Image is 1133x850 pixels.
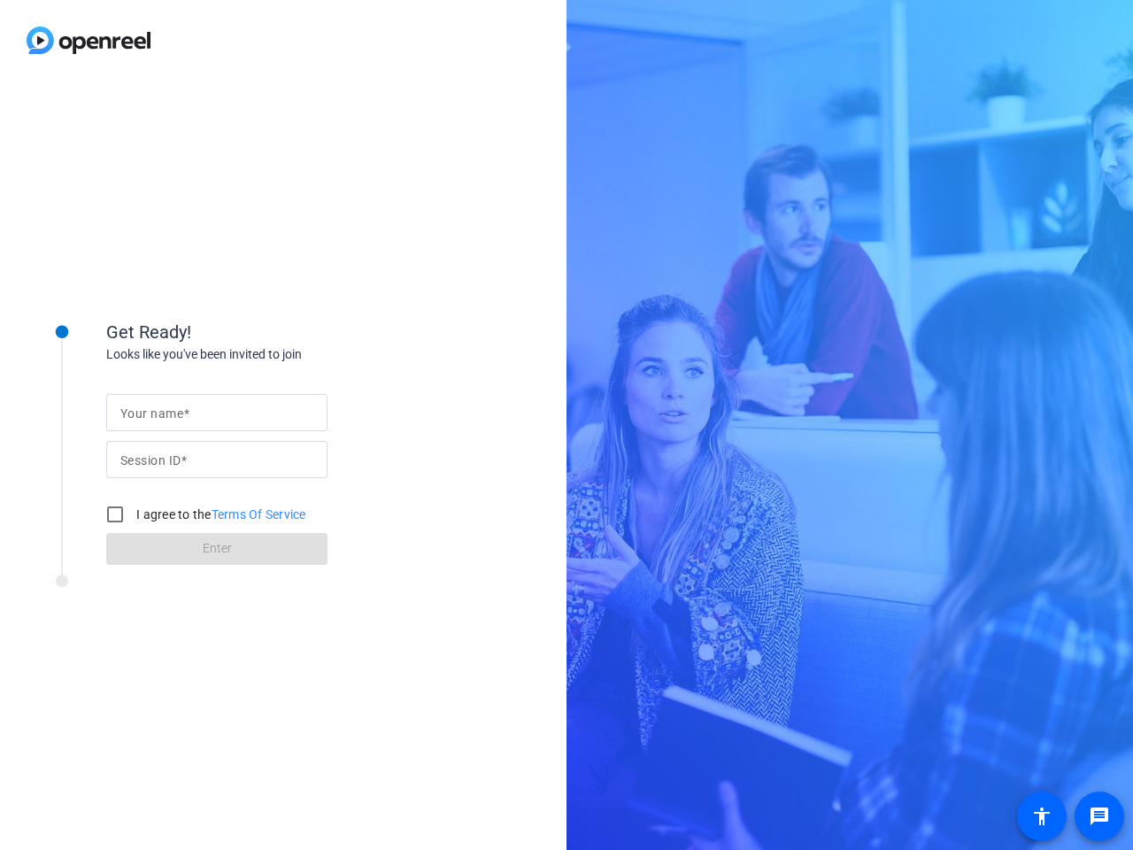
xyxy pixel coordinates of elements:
[1031,806,1052,827] mat-icon: accessibility
[120,453,181,467] mat-label: Session ID
[133,506,306,523] label: I agree to the
[106,345,460,364] div: Looks like you've been invited to join
[120,406,183,421] mat-label: Your name
[212,507,306,522] a: Terms Of Service
[1089,806,1110,827] mat-icon: message
[106,319,460,345] div: Get Ready!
